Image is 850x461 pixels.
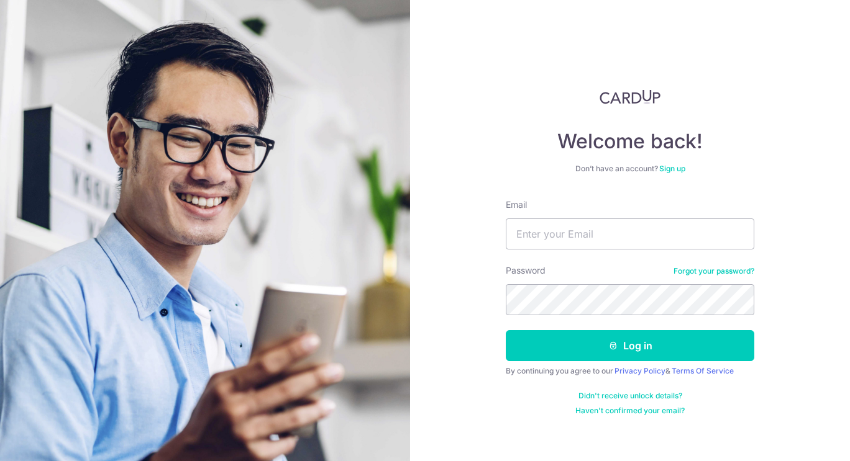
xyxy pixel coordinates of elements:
[600,89,660,104] img: CardUp Logo
[506,264,546,277] label: Password
[674,266,754,276] a: Forgot your password?
[672,366,734,375] a: Terms Of Service
[575,406,685,416] a: Haven't confirmed your email?
[506,164,754,174] div: Don’t have an account?
[506,366,754,376] div: By continuing you agree to our &
[506,199,527,211] label: Email
[506,330,754,361] button: Log in
[615,366,665,375] a: Privacy Policy
[578,391,682,401] a: Didn't receive unlock details?
[506,129,754,154] h4: Welcome back!
[506,218,754,249] input: Enter your Email
[659,164,685,173] a: Sign up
